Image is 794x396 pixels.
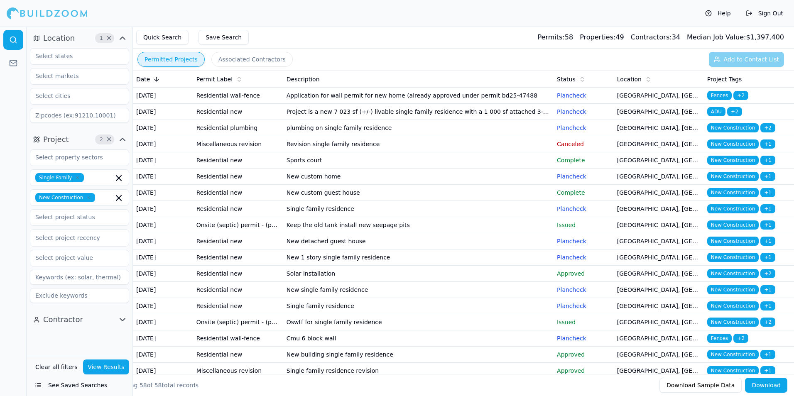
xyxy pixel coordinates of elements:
[760,139,775,149] span: + 1
[283,282,554,298] td: New single family residence
[133,217,193,233] td: [DATE]
[707,204,759,213] span: New Construction
[193,347,283,363] td: Residential new
[193,298,283,314] td: Residential new
[760,220,775,230] span: + 1
[287,75,320,83] span: Description
[133,363,193,379] td: [DATE]
[30,288,129,303] input: Exclude keywords
[631,33,672,41] span: Contractors:
[557,253,610,262] p: Plancheck
[97,34,105,42] span: 1
[614,298,704,314] td: [GEOGRAPHIC_DATA], [GEOGRAPHIC_DATA]
[557,108,610,116] p: Plancheck
[43,32,75,44] span: Location
[133,314,193,330] td: [DATE]
[106,137,112,142] span: Clear Project filters
[97,135,105,144] span: 2
[557,237,610,245] p: Plancheck
[133,266,193,282] td: [DATE]
[283,104,554,120] td: Project is a new 7 023 sf (+/-) livable single family residence with a 1 000 sf attached 3-car ga...
[557,91,610,100] p: Plancheck
[557,205,610,213] p: Plancheck
[283,136,554,152] td: Revision single family residence
[133,185,193,201] td: [DATE]
[193,330,283,347] td: Residential wall-fence
[283,347,554,363] td: New building single family residence
[283,169,554,185] td: New custom home
[557,367,610,375] p: Approved
[760,253,775,262] span: + 1
[760,156,775,165] span: + 1
[614,266,704,282] td: [GEOGRAPHIC_DATA], [GEOGRAPHIC_DATA]
[557,350,610,359] p: Approved
[133,152,193,169] td: [DATE]
[760,172,775,181] span: + 1
[614,249,704,266] td: [GEOGRAPHIC_DATA], [GEOGRAPHIC_DATA]
[193,152,283,169] td: Residential new
[30,49,118,64] input: Select states
[745,378,787,393] button: Download
[283,185,554,201] td: New custom guest house
[35,193,95,202] span: New Construction
[760,188,775,197] span: + 1
[83,359,130,374] button: View Results
[193,120,283,136] td: Residential plumbing
[687,32,784,42] div: $ 1,397,400
[707,188,759,197] span: New Construction
[707,91,732,100] span: Fences
[760,366,775,375] span: + 1
[557,140,610,148] p: Canceled
[760,204,775,213] span: + 1
[193,136,283,152] td: Miscellaneous revision
[707,75,742,83] span: Project Tags
[133,136,193,152] td: [DATE]
[557,269,610,278] p: Approved
[557,124,610,132] p: Plancheck
[43,314,83,325] span: Contractor
[614,363,704,379] td: [GEOGRAPHIC_DATA], [GEOGRAPHIC_DATA]
[614,104,704,120] td: [GEOGRAPHIC_DATA], [GEOGRAPHIC_DATA]
[760,269,775,278] span: + 2
[283,217,554,233] td: Keep the old tank install new seepage pits
[30,378,129,393] button: See Saved Searches
[614,330,704,347] td: [GEOGRAPHIC_DATA], [GEOGRAPHIC_DATA]
[30,250,118,265] input: Select project value
[707,107,725,116] span: ADU
[707,253,759,262] span: New Construction
[33,359,80,374] button: Clear all filters
[760,318,775,327] span: + 2
[707,156,759,165] span: New Construction
[742,7,787,20] button: Sign Out
[557,172,610,181] p: Plancheck
[283,249,554,266] td: New 1 story single family residence
[211,52,293,67] button: Associated Contractors
[140,382,147,389] span: 58
[707,220,759,230] span: New Construction
[707,285,759,294] span: New Construction
[707,350,759,359] span: New Construction
[136,30,189,45] button: Quick Search
[760,123,775,132] span: + 2
[196,75,233,83] span: Permit Label
[113,381,198,389] div: Showing of total records
[30,68,118,83] input: Select markets
[617,75,642,83] span: Location
[614,120,704,136] td: [GEOGRAPHIC_DATA], [GEOGRAPHIC_DATA]
[193,104,283,120] td: Residential new
[631,32,680,42] div: 34
[198,30,249,45] button: Save Search
[30,270,129,285] input: Keywords (ex: solar, thermal)
[760,301,775,310] span: + 1
[35,173,84,182] span: Single Family
[193,201,283,217] td: Residential new
[538,33,565,41] span: Permits:
[30,32,129,45] button: Location1Clear Location filters
[193,266,283,282] td: Residential new
[614,314,704,330] td: [GEOGRAPHIC_DATA], [GEOGRAPHIC_DATA]
[133,249,193,266] td: [DATE]
[557,75,576,83] span: Status
[30,313,129,326] button: Contractor
[614,185,704,201] td: [GEOGRAPHIC_DATA], [GEOGRAPHIC_DATA]
[538,32,573,42] div: 58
